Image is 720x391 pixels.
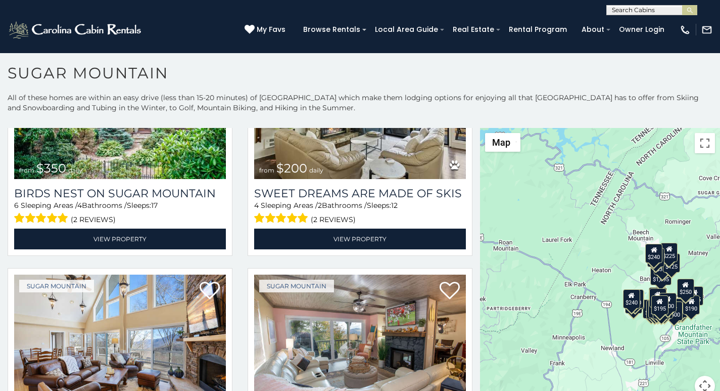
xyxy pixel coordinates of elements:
div: $250 [677,279,694,298]
span: 4 [254,201,259,210]
div: $190 [648,287,665,307]
button: Toggle fullscreen view [695,133,715,153]
div: $240 [622,289,640,309]
a: Sugar Mountain [19,280,94,292]
div: $200 [659,293,676,312]
a: Browse Rentals [298,22,365,37]
a: Sweet Dreams Are Made Of Skis [254,187,466,200]
img: mail-regular-white.png [701,24,712,35]
a: View Property [254,229,466,249]
div: $195 [651,295,668,315]
div: $190 [683,295,700,315]
a: Real Estate [448,22,499,37]
div: Sleeping Areas / Bathrooms / Sleeps: [14,200,226,226]
div: $195 [670,298,687,318]
div: $240 [645,244,662,263]
button: Change map style [485,133,520,152]
img: phone-regular-white.png [680,24,691,35]
span: from [259,166,274,174]
div: $155 [686,286,703,306]
a: Add to favorites [440,281,460,302]
div: $210 [626,289,643,309]
span: (2 reviews) [311,213,356,226]
span: My Favs [257,24,285,35]
div: $175 [648,299,665,318]
a: Rental Program [504,22,572,37]
span: $350 [36,161,66,176]
span: daily [309,166,323,174]
span: 6 [14,201,19,210]
div: $1,095 [650,266,671,285]
span: 12 [391,201,398,210]
a: About [577,22,609,37]
span: $200 [276,161,307,176]
span: (2 reviews) [71,213,116,226]
span: from [19,166,34,174]
span: 17 [151,201,158,210]
a: View Property [14,229,226,249]
span: 2 [318,201,322,210]
a: Sugar Mountain [259,280,334,292]
a: Local Area Guide [370,22,443,37]
div: $300 [649,288,666,308]
div: $225 [660,243,678,262]
div: Sleeping Areas / Bathrooms / Sleeps: [254,200,466,226]
div: $170 [647,248,664,267]
a: My Favs [245,24,288,35]
img: White-1-2.png [8,20,144,40]
div: $225 [627,290,644,310]
span: Map [492,137,510,148]
a: Owner Login [614,22,669,37]
div: $155 [646,300,663,319]
span: daily [68,166,82,174]
a: Birds Nest On Sugar Mountain [14,187,226,200]
a: Add to favorites [200,281,220,302]
span: 4 [77,201,82,210]
div: $125 [662,253,680,273]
